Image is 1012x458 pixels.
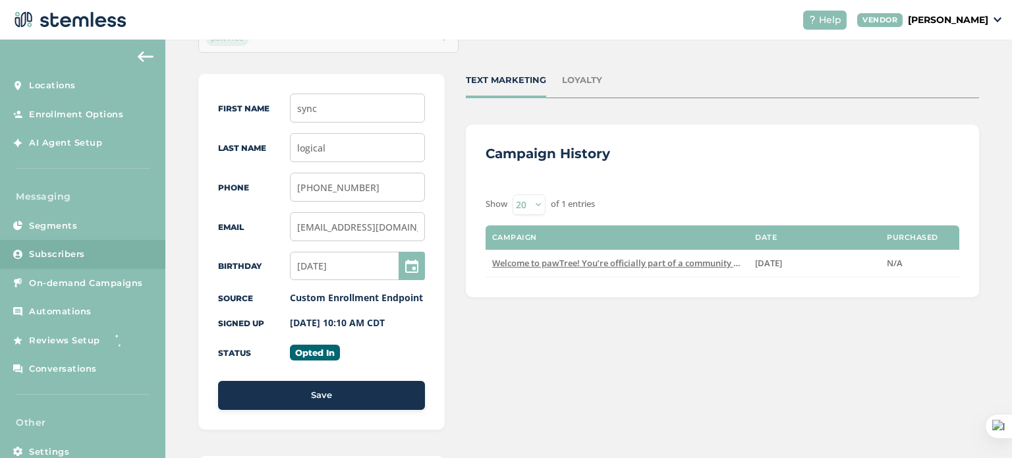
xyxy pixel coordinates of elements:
div: VENDOR [857,13,903,27]
label: Welcome to pawTree! You’re officially part of a community that’s focused on helping pets (and the... [492,258,742,269]
img: glitter-stars-b7820f95.gif [110,327,136,353]
span: Conversations [29,362,97,376]
label: Date [755,233,777,242]
img: icon-arrow-back-accent-c549486e.svg [138,51,154,62]
p: [PERSON_NAME] [908,13,988,27]
span: Enrollment Options [29,108,123,121]
label: N/A [887,258,953,269]
label: Opted In [290,345,340,360]
img: icon-help-white-03924b79.svg [808,16,816,24]
span: N/A [887,257,903,269]
label: Email [218,222,244,232]
label: Purchased [887,233,938,242]
span: On-demand Campaigns [29,277,143,290]
label: Status [218,348,251,358]
span: AI Agent Setup [29,136,102,150]
label: Sep 1 2025 [755,258,874,269]
span: Locations [29,79,76,92]
label: [DATE] 10:10 AM CDT [290,316,385,329]
span: Segments [29,219,77,233]
span: Help [819,13,841,27]
label: Custom Enrollment Endpoint [290,291,423,304]
span: Save [311,389,332,402]
span: [DATE] [755,257,782,269]
label: Last Name [218,143,266,153]
label: Source [218,293,253,303]
label: Phone [218,183,249,192]
label: Campaign [492,233,537,242]
button: Save [218,381,425,410]
span: Automations [29,305,92,318]
label: Birthday [218,261,262,271]
span: Subscribers [29,248,85,261]
input: MM/DD/YYYY [290,252,425,280]
label: First Name [218,103,269,113]
div: LOYALTY [562,74,602,87]
label: Show [486,198,507,211]
h3: Campaign History [486,144,610,163]
label: of 1 entries [551,198,595,211]
label: Signed up [218,318,264,328]
iframe: Chat Widget [946,395,1012,458]
img: logo-dark-0685b13c.svg [11,7,126,33]
div: TEXT MARKETING [466,74,546,87]
img: icon_down-arrow-small-66adaf34.svg [994,17,1001,22]
span: Reviews Setup [29,334,100,347]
